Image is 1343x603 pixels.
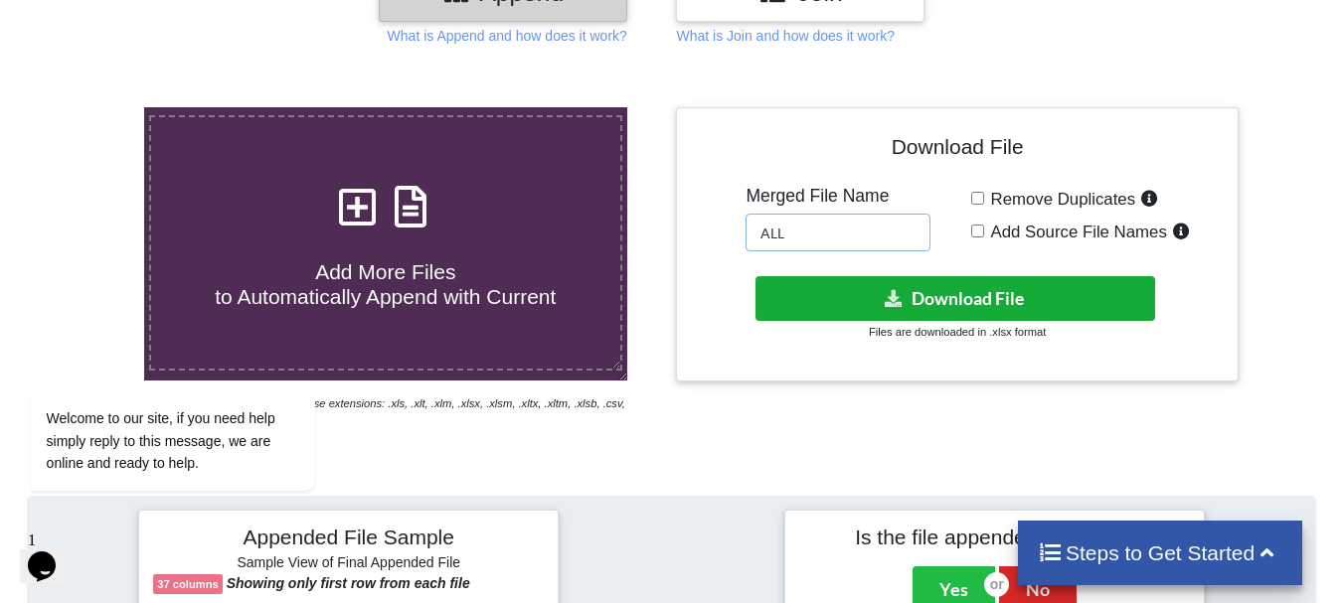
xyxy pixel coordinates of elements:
[215,260,556,308] span: Add More Files to Automatically Append with Current
[388,26,627,46] p: What is Append and how does it work?
[157,578,219,590] b: 37 columns
[676,26,894,46] p: What is Join and how does it work?
[153,525,544,552] h4: Appended File Sample
[691,122,1223,179] h4: Download File
[20,524,84,583] iframe: chat widget
[144,397,625,430] i: You can select files with any of these extensions: .xls, .xlt, .xlm, .xlsx, .xlsm, .xltx, .xltm, ...
[799,525,1190,549] h4: Is the file appended correctly?
[869,326,1046,338] small: Files are downloaded in .xlsx format
[227,575,470,591] b: Showing only first row from each file
[746,186,930,207] h5: Merged File Name
[984,190,1136,209] span: Remove Duplicates
[984,223,1167,241] span: Add Source File Names
[755,276,1155,321] button: Download File
[20,212,378,514] iframe: chat widget
[1038,540,1283,565] h4: Steps to Get Started
[153,554,544,574] h6: Sample View of Final Appended File
[746,214,930,251] input: Enter File Name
